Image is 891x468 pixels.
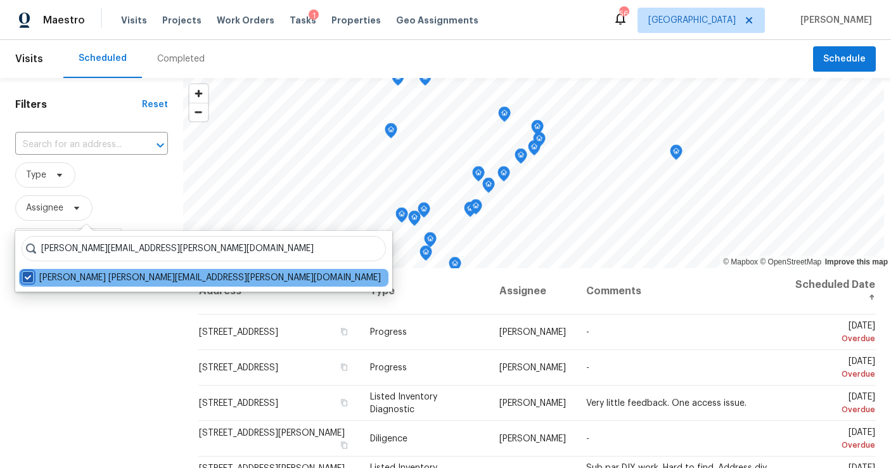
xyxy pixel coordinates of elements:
span: Maestro [43,14,85,27]
span: [DATE] [789,393,875,416]
span: [PERSON_NAME] [499,434,566,443]
button: Copy Address [338,361,350,373]
div: Reset [142,98,168,111]
span: [DATE] [789,322,875,345]
div: Map marker [670,145,683,164]
div: Map marker [464,202,477,221]
div: Map marker [515,148,527,168]
span: Listed Inventory Diagnostic [370,393,437,414]
span: Schedule [823,51,866,67]
div: Overdue [789,332,875,345]
span: Diligence [370,434,407,443]
div: Map marker [408,211,421,230]
div: Map marker [419,70,432,90]
span: Assignee [26,202,63,214]
h1: Filters [15,98,142,111]
span: Tasks [290,16,316,25]
div: Map marker [533,132,546,152]
span: [DATE] [789,428,875,452]
label: [PERSON_NAME] [PERSON_NAME][EMAIL_ADDRESS][PERSON_NAME][DOMAIN_NAME] [23,271,381,284]
div: Overdue [789,403,875,416]
span: [PERSON_NAME] [499,363,566,372]
div: Map marker [497,166,510,186]
span: Visits [121,14,147,27]
div: 1 [309,10,319,22]
input: Search for an address... [15,135,132,155]
button: Zoom out [189,103,208,121]
span: [GEOGRAPHIC_DATA] [648,14,736,27]
span: [STREET_ADDRESS] [199,363,278,372]
div: Map marker [449,257,461,276]
span: - [586,363,589,372]
span: Properties [331,14,381,27]
a: OpenStreetMap [760,257,821,266]
th: Assignee [489,268,576,315]
span: [DATE] [789,357,875,380]
th: Comments [576,268,779,315]
button: Copy Address [338,397,350,408]
span: Progress [370,363,407,372]
div: Map marker [498,107,511,126]
span: Geo Assignments [396,14,478,27]
span: Work Orders [217,14,274,27]
div: 56 [619,8,628,20]
a: Mapbox [723,257,758,266]
canvas: Map [183,78,884,268]
div: Map marker [420,245,432,265]
button: Copy Address [338,326,350,337]
span: Projects [162,14,202,27]
span: Very little feedback. One access issue. [586,399,747,408]
a: Improve this map [825,257,888,266]
div: Map marker [472,166,485,186]
button: Copy Address [338,439,350,451]
div: Map marker [385,123,397,143]
div: Map marker [531,120,544,140]
button: Open [151,136,169,154]
div: Scheduled [79,52,127,65]
span: [PERSON_NAME] [795,14,872,27]
th: Type [360,268,489,315]
span: Visits [15,45,43,73]
span: [STREET_ADDRESS] [199,328,278,337]
div: Map marker [528,140,541,160]
div: Map marker [392,70,404,90]
span: [PERSON_NAME] [499,328,566,337]
div: Overdue [789,439,875,452]
span: Progress [370,328,407,337]
div: Map marker [482,178,495,197]
span: [STREET_ADDRESS] [199,399,278,408]
span: - [586,328,589,337]
div: Map marker [424,232,437,252]
button: Schedule [813,46,876,72]
div: Completed [157,53,205,65]
span: - [586,434,589,443]
div: Map marker [418,202,430,222]
span: Type [26,169,46,181]
th: Scheduled Date ↑ [779,268,876,315]
span: [PERSON_NAME] [499,399,566,408]
div: Map marker [395,207,408,227]
button: Zoom in [189,84,208,103]
div: Map marker [470,199,482,219]
span: [STREET_ADDRESS][PERSON_NAME] [199,429,345,438]
div: Overdue [789,368,875,380]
